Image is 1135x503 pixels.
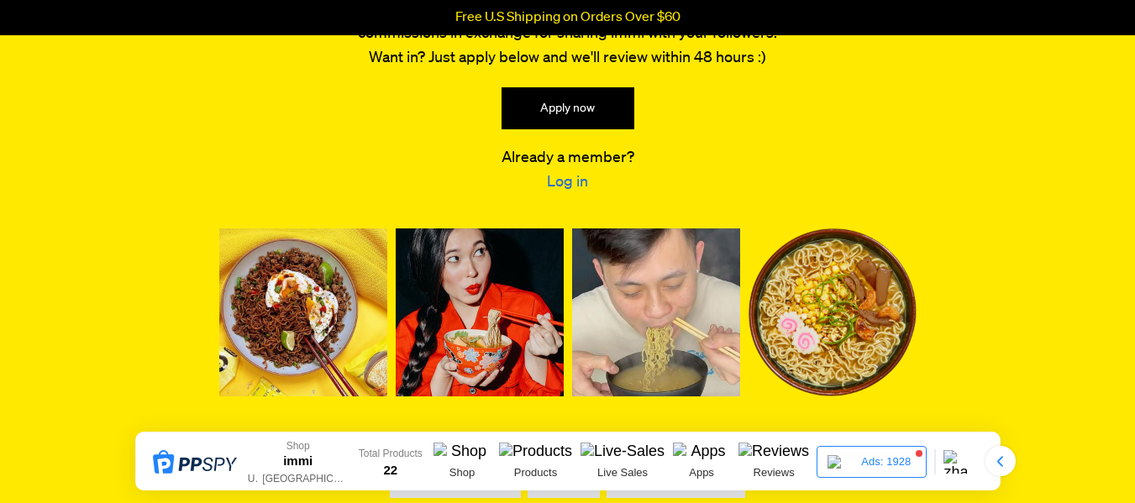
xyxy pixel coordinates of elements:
[502,87,634,129] a: Apply now
[20,430,1115,457] h2: Partnership opportunities
[547,175,588,190] a: Log in
[455,10,680,25] p: Free U.S Shipping on Orders Over $60
[8,426,177,495] iframe: Marketing Popup
[502,146,634,170] p: Already a member?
